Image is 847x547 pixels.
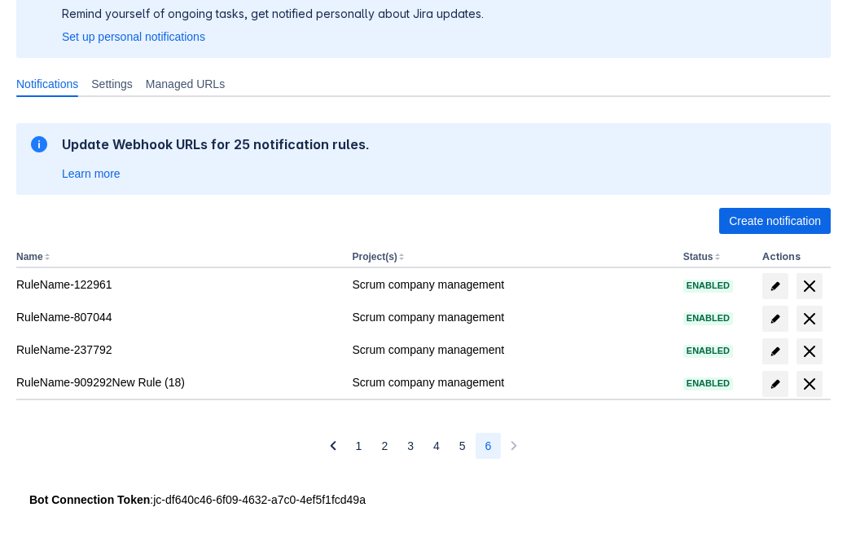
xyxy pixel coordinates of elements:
span: 4 [433,433,440,459]
span: delete [800,309,819,329]
button: Next [501,433,527,459]
div: RuleName-909292New Rule (18) [16,374,339,390]
div: RuleName-237792 [16,342,339,358]
button: Create notification [719,208,831,234]
div: RuleName-807044 [16,309,339,325]
button: Status [683,251,713,262]
nav: Pagination [320,433,528,459]
strong: Bot Connection Token [29,493,150,506]
span: Enabled [683,346,733,355]
span: delete [800,276,819,296]
button: Page 3 [397,433,423,459]
th: Actions [756,247,831,268]
button: Project(s) [352,251,397,262]
p: Remind yourself of ongoing tasks, get notified personally about Jira updates. [62,6,484,22]
button: Page 2 [371,433,397,459]
div: Scrum company management [352,374,669,390]
div: RuleName-122961 [16,276,339,293]
span: Enabled [683,281,733,290]
span: edit [769,280,782,293]
span: 1 [356,433,362,459]
span: information [29,135,49,154]
div: : jc-df640c46-6f09-4632-a7c0-4ef5f1fcd49a [29,492,818,508]
span: edit [769,377,782,390]
span: Settings [91,76,133,92]
a: Set up personal notifications [62,29,205,45]
span: 2 [381,433,388,459]
span: edit [769,312,782,325]
span: delete [800,374,819,394]
h2: Update Webhook URLs for 25 notification rules. [62,136,370,152]
a: Learn more [62,165,121,182]
span: edit [769,345,782,358]
button: Page 4 [423,433,450,459]
span: 3 [407,433,414,459]
button: Name [16,251,43,262]
button: Previous [320,433,346,459]
button: Page 5 [450,433,476,459]
span: Create notification [729,208,821,234]
span: Notifications [16,76,78,92]
span: 6 [485,433,492,459]
button: Page 1 [346,433,372,459]
span: delete [800,342,819,361]
span: 5 [459,433,466,459]
div: Scrum company management [352,309,669,325]
div: Scrum company management [352,342,669,358]
span: Managed URLs [146,76,225,92]
div: Scrum company management [352,276,669,293]
button: Page 6 [476,433,502,459]
span: Enabled [683,379,733,388]
span: Enabled [683,314,733,323]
